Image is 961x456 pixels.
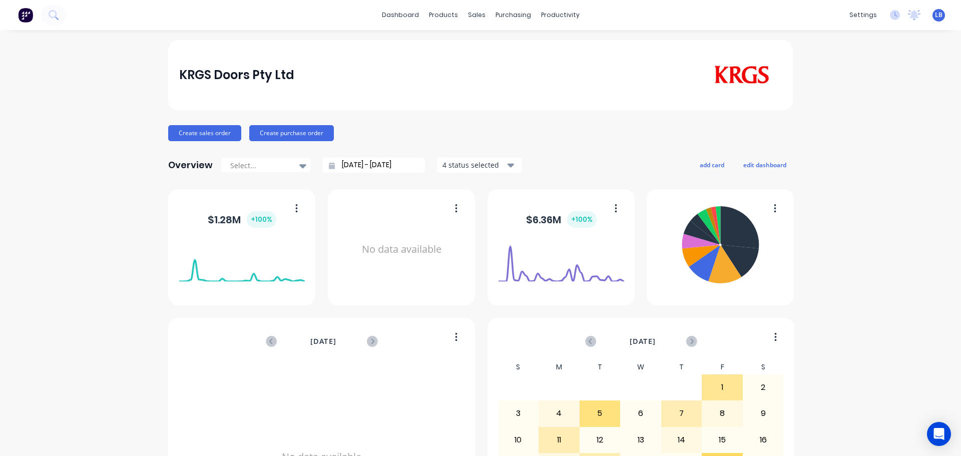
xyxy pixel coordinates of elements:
div: 1 [702,375,742,400]
div: settings [844,8,882,23]
span: [DATE] [310,336,336,347]
div: 13 [621,427,661,452]
button: 4 status selected [437,158,522,173]
div: S [498,360,539,374]
div: 2 [743,375,783,400]
div: + 100 % [247,211,276,228]
div: W [620,360,661,374]
div: M [539,360,580,374]
div: 6 [621,401,661,426]
img: KRGS Doors Pty Ltd [712,66,771,85]
div: productivity [536,8,585,23]
a: dashboard [377,8,424,23]
div: 9 [743,401,783,426]
div: 3 [499,401,539,426]
div: + 100 % [567,211,597,228]
div: 7 [662,401,702,426]
div: No data available [339,202,464,297]
div: Overview [168,155,213,175]
div: 4 status selected [442,160,506,170]
div: sales [463,8,491,23]
div: KRGS Doors Pty Ltd [179,65,294,85]
div: $ 6.36M [526,211,597,228]
div: F [702,360,743,374]
div: T [661,360,702,374]
div: S [743,360,784,374]
button: edit dashboard [737,158,793,171]
span: [DATE] [630,336,656,347]
div: 8 [702,401,742,426]
img: Factory [18,8,33,23]
div: $ 1.28M [208,211,276,228]
div: 12 [580,427,620,452]
div: T [580,360,621,374]
div: 4 [539,401,579,426]
div: purchasing [491,8,536,23]
span: LB [935,11,942,20]
button: Create sales order [168,125,241,141]
div: 5 [580,401,620,426]
div: 15 [702,427,742,452]
button: Create purchase order [249,125,334,141]
div: 16 [743,427,783,452]
div: 14 [662,427,702,452]
button: add card [693,158,731,171]
div: 10 [499,427,539,452]
div: 11 [539,427,579,452]
div: products [424,8,463,23]
div: Open Intercom Messenger [927,422,951,446]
